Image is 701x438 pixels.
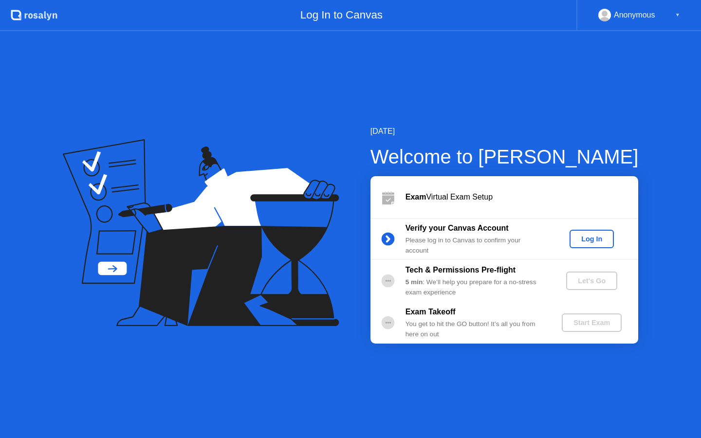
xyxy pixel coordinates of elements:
div: Start Exam [566,319,618,327]
div: [DATE] [370,126,639,137]
b: Exam Takeoff [406,308,456,316]
div: Anonymous [614,9,655,21]
div: ▼ [675,9,680,21]
div: Let's Go [570,277,613,285]
b: Exam [406,193,426,201]
div: : We’ll help you prepare for a no-stress exam experience [406,277,546,297]
button: Log In [570,230,614,248]
b: Tech & Permissions Pre-flight [406,266,516,274]
div: Virtual Exam Setup [406,191,638,203]
div: Please log in to Canvas to confirm your account [406,236,546,255]
div: You get to hit the GO button! It’s all you from here on out [406,319,546,339]
b: Verify your Canvas Account [406,224,509,232]
button: Start Exam [562,313,622,332]
div: Log In [573,235,610,243]
b: 5 min [406,278,423,286]
div: Welcome to [PERSON_NAME] [370,142,639,171]
button: Let's Go [566,272,617,290]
